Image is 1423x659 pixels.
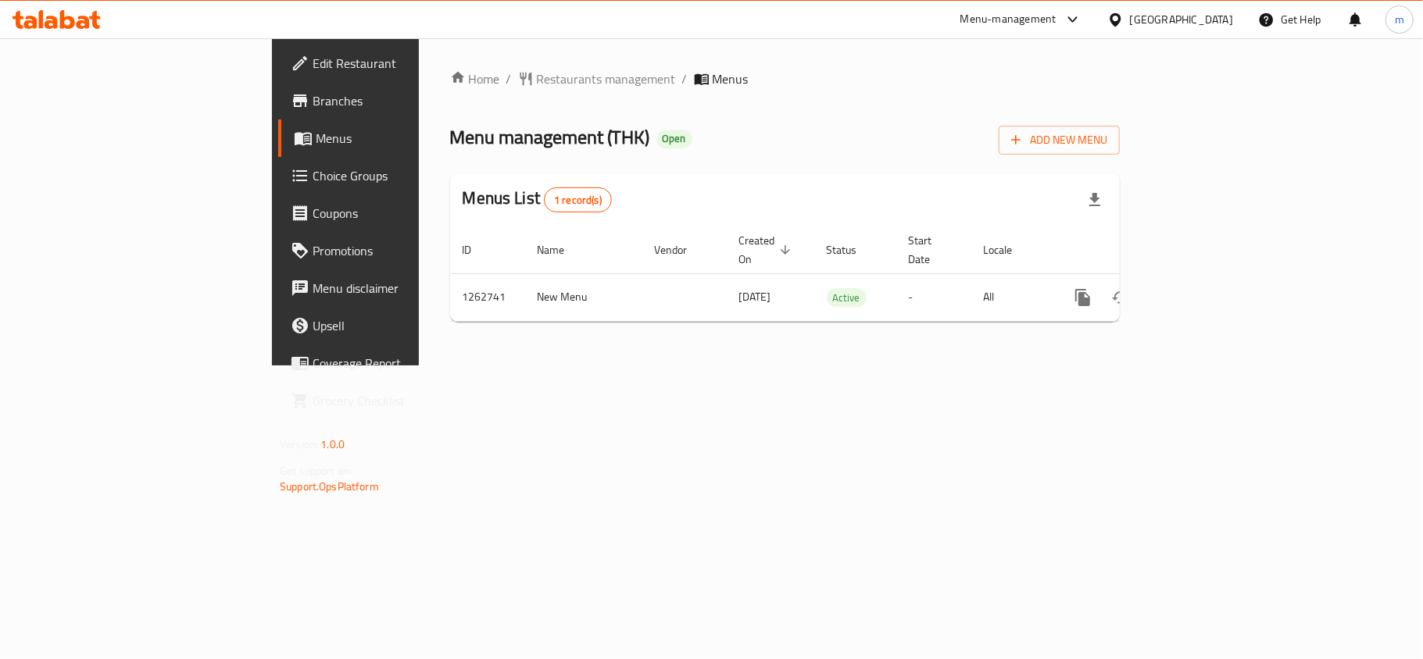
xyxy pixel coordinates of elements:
[1102,279,1139,316] button: Change Status
[278,382,509,419] a: Grocery Checklist
[280,476,379,497] a: Support.OpsPlatform
[518,69,676,88] a: Restaurants management
[450,119,650,155] span: Menu management ( THK )
[1052,226,1227,274] th: Actions
[280,461,352,481] span: Get support on:
[278,269,509,307] a: Menu disclaimer
[713,69,749,88] span: Menus
[827,288,867,307] div: Active
[656,130,692,148] div: Open
[655,240,708,259] span: Vendor
[545,193,611,208] span: 1 record(s)
[1395,11,1404,28] span: m
[1011,130,1107,150] span: Add New Menu
[909,231,953,269] span: Start Date
[971,273,1052,321] td: All
[739,231,796,269] span: Created On
[682,69,688,88] li: /
[313,316,497,335] span: Upsell
[280,434,318,454] span: Version:
[525,273,642,321] td: New Menu
[313,54,497,73] span: Edit Restaurant
[313,241,497,260] span: Promotions
[538,240,585,259] span: Name
[320,434,345,454] span: 1.0.0
[537,69,676,88] span: Restaurants management
[827,289,867,307] span: Active
[313,391,497,410] span: Grocery Checklist
[278,82,509,119] a: Branches
[313,166,497,185] span: Choice Groups
[1076,181,1114,219] div: Export file
[313,91,497,110] span: Branches
[313,204,497,223] span: Coupons
[278,344,509,382] a: Coverage Report
[1130,11,1233,28] div: [GEOGRAPHIC_DATA]
[278,307,509,344] a: Upsell
[278,194,509,232] a: Coupons
[316,129,497,148] span: Menus
[827,240,878,259] span: Status
[896,273,971,321] td: -
[313,279,497,297] span: Menu disclaimer
[278,119,509,157] a: Menus
[278,157,509,194] a: Choice Groups
[450,226,1227,322] table: enhanced table
[463,187,612,212] h2: Menus List
[278,45,509,82] a: Edit Restaurant
[544,187,612,212] div: Total records count
[278,232,509,269] a: Promotions
[739,287,771,307] span: [DATE]
[984,240,1033,259] span: Locale
[656,132,692,145] span: Open
[463,240,492,259] span: ID
[1064,279,1102,316] button: more
[450,69,1120,88] nav: breadcrumb
[960,10,1057,29] div: Menu-management
[999,126,1120,155] button: Add New Menu
[313,354,497,372] span: Coverage Report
